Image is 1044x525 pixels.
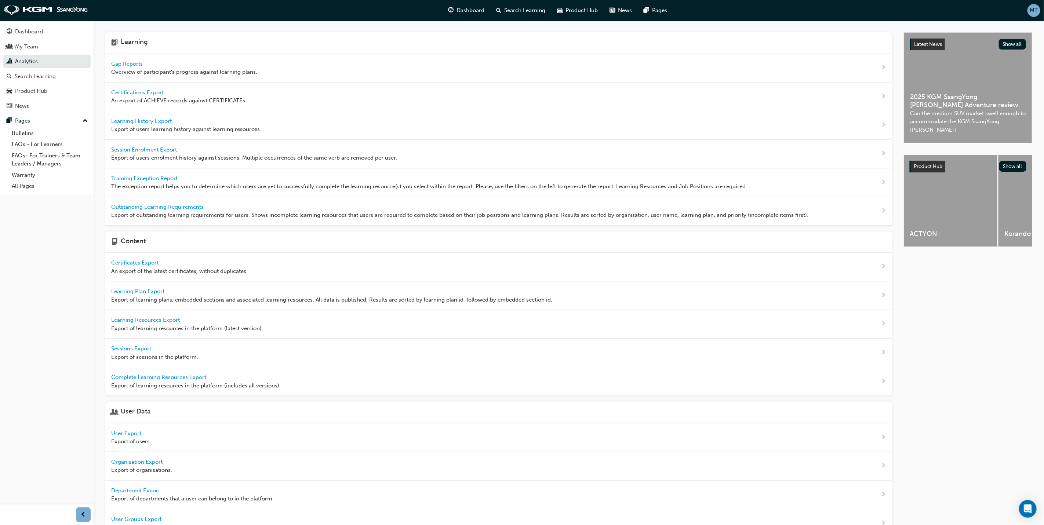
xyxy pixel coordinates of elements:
a: pages-iconPages [638,3,673,18]
a: Gap Reports Overview of participant's progress against learning plans.next-icon [105,54,892,83]
span: Overview of participant's progress against learning plans. [111,68,257,76]
a: Session Enrolment Export Export of users enrolment history against sessions. Multiple occurrences... [105,140,892,168]
span: ACTYON [910,230,992,238]
div: Pages [15,117,30,125]
a: All Pages [9,181,91,192]
a: Analytics [3,55,91,68]
span: next-icon [881,490,886,499]
a: Learning Plan Export Export of learning plans, embedded sections and associated learning resource... [105,281,892,310]
span: Export of learning resources in the platform (includes all versions). [111,382,281,390]
div: News [15,102,29,110]
span: Session Enrolment Export [111,146,178,153]
span: Outstanding Learning Requirements [111,204,205,210]
span: Export of outstanding learning requirements for users. Shows incomplete learning resources that u... [111,211,808,219]
span: people-icon [7,44,12,50]
a: Department Export Export of departments that a user can belong to in the platform.next-icon [105,481,892,509]
span: Dashboard [457,6,485,15]
span: next-icon [881,433,886,442]
span: search-icon [7,73,12,80]
span: Export of users learning history against learning resources. [111,125,261,134]
span: next-icon [881,348,886,357]
span: Export of users enrolment history against sessions. Multiple occurrences of the same verb are rem... [111,154,397,162]
a: Learning History Export Export of users learning history against learning resources.next-icon [105,111,892,140]
span: Export of learning resources in the platform (latest version). [111,324,263,333]
span: pages-icon [644,6,650,15]
div: Dashboard [15,28,43,36]
span: next-icon [881,121,886,130]
span: next-icon [881,320,886,329]
span: MT [1030,6,1038,15]
span: Export of sessions in the platform. [111,353,198,361]
span: 2025 KGM SsangYong [PERSON_NAME] Adventure review. [910,93,1026,109]
span: user-icon [111,408,118,417]
a: ACTYON [904,155,997,247]
span: Training Exception Report [111,175,179,182]
span: up-icon [83,116,88,126]
span: An export of the latest certificates, without duplicates. [111,267,248,276]
button: DashboardMy TeamAnalyticsSearch LearningProduct HubNews [3,23,91,114]
div: Product Hub [15,87,47,95]
span: Product Hub [566,6,598,15]
span: Product Hub [914,163,942,169]
span: Learning Plan Export [111,288,166,295]
span: News [618,6,632,15]
span: guage-icon [7,29,12,35]
a: news-iconNews [604,3,638,18]
span: prev-icon [81,510,86,519]
span: Certificates Export [111,259,160,266]
span: Export of departments that a user can belong to in the platform. [111,495,274,503]
span: Gap Reports [111,61,144,67]
span: Complete Learning Resources Export [111,374,208,380]
span: next-icon [881,178,886,187]
a: Bulletins [9,128,91,139]
a: Latest NewsShow all2025 KGM SsangYong [PERSON_NAME] Adventure review.Can the medium SUV market sw... [904,32,1032,143]
a: Certifications Export An export of ACHIEVE records against CERTIFICATEs.next-icon [105,83,892,111]
a: Product HubShow all [910,161,1026,172]
span: Organisation Export [111,459,164,465]
span: next-icon [881,462,886,471]
span: User Export [111,430,143,437]
button: Show all [999,161,1027,172]
a: Training Exception Report The exception report helps you to determine which users are yet to succ... [105,168,892,197]
a: Outstanding Learning Requirements Export of outstanding learning requirements for users. Shows in... [105,197,892,226]
button: MT [1027,4,1040,17]
a: Sessions Export Export of sessions in the platform.next-icon [105,339,892,367]
a: FAQs- For Trainers & Team Leaders / Managers [9,150,91,169]
button: Pages [3,114,91,128]
span: Learning History Export [111,118,173,124]
a: Product Hub [3,84,91,98]
span: learning-icon [111,38,118,48]
span: Latest News [914,41,942,47]
span: Export of users. [111,437,151,446]
a: FAQs - For Learners [9,139,91,150]
span: chart-icon [7,58,12,65]
span: next-icon [881,63,886,73]
div: Open Intercom Messenger [1019,500,1037,518]
span: next-icon [881,92,886,101]
a: Certificates Export An export of the latest certificates, without duplicates.next-icon [105,253,892,281]
span: news-icon [7,103,12,110]
span: next-icon [881,377,886,386]
span: pages-icon [7,118,12,124]
a: Organisation Export Export of organisations.next-icon [105,452,892,481]
a: Search Learning [3,70,91,83]
a: Learning Resources Export Export of learning resources in the platform (latest version).next-icon [105,310,892,339]
span: Export of organisations. [111,466,172,474]
a: Warranty [9,169,91,181]
span: next-icon [881,262,886,271]
span: An export of ACHIEVE records against CERTIFICATEs. [111,96,247,105]
button: Show all [999,39,1026,50]
a: Complete Learning Resources Export Export of learning resources in the platform (includes all ver... [105,367,892,396]
span: Search Learning [505,6,546,15]
span: car-icon [557,6,563,15]
span: next-icon [881,291,886,300]
span: news-icon [610,6,615,15]
span: guage-icon [448,6,454,15]
span: page-icon [111,237,118,247]
a: News [3,99,91,113]
h4: Content [121,237,146,247]
img: kgm [4,5,88,15]
a: My Team [3,40,91,54]
span: car-icon [7,88,12,95]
